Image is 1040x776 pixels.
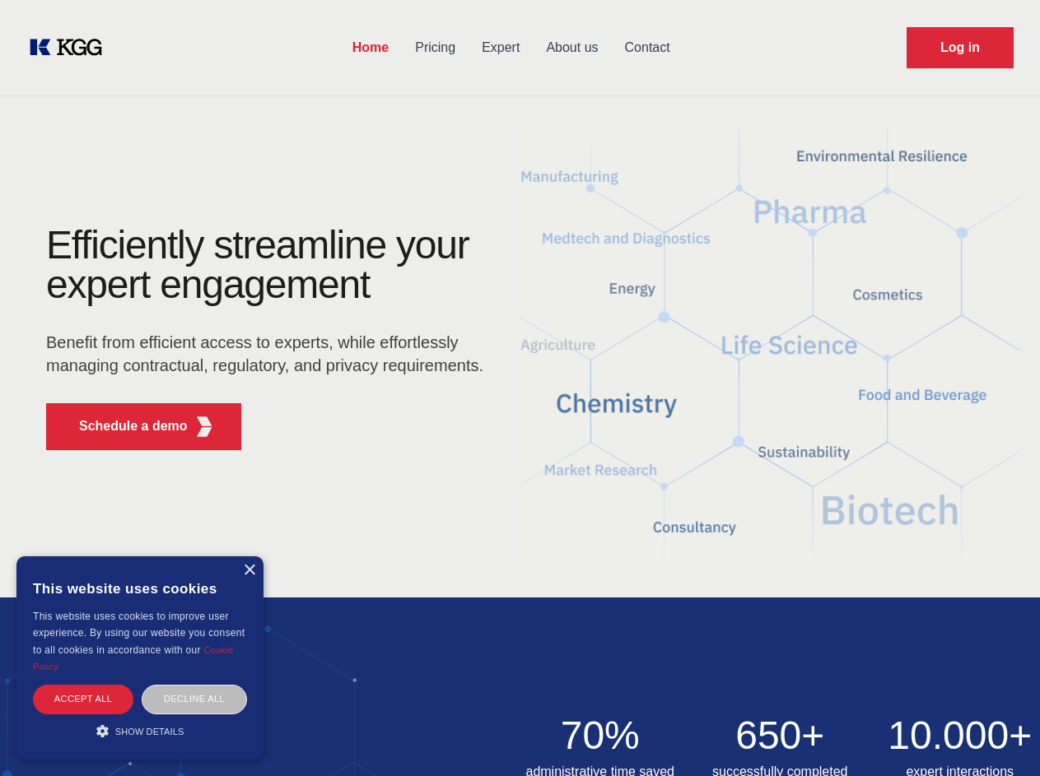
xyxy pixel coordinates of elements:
div: Decline all [142,685,247,713]
a: Pricing [402,26,469,69]
a: Contact [612,26,683,69]
a: Cookie Policy [33,645,234,671]
div: This website uses cookies [33,569,247,608]
span: Show details [115,727,184,737]
div: Show details [33,723,247,739]
img: KGG Fifth Element RED [520,107,1021,581]
button: Schedule a demoKGG Fifth Element RED [46,403,241,450]
a: KOL Knowledge Platform: Talk to Key External Experts (KEE) [26,35,115,61]
a: Expert [469,26,533,69]
a: About us [533,26,611,69]
p: Schedule a demo [79,416,188,436]
h2: 650+ [700,716,860,755]
a: Home [339,26,402,69]
div: Close [243,565,255,577]
p: Benefit from efficient access to experts, while effortlessly managing contractual, regulatory, an... [46,331,494,377]
h2: 70% [520,716,681,755]
a: Request Demo [907,27,1014,68]
div: Accept all [33,685,133,713]
img: KGG Fifth Element RED [194,416,215,437]
span: This website uses cookies to improve user experience. By using our website you consent to all coo... [33,611,245,656]
h1: Efficiently streamline your expert engagement [46,225,494,304]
